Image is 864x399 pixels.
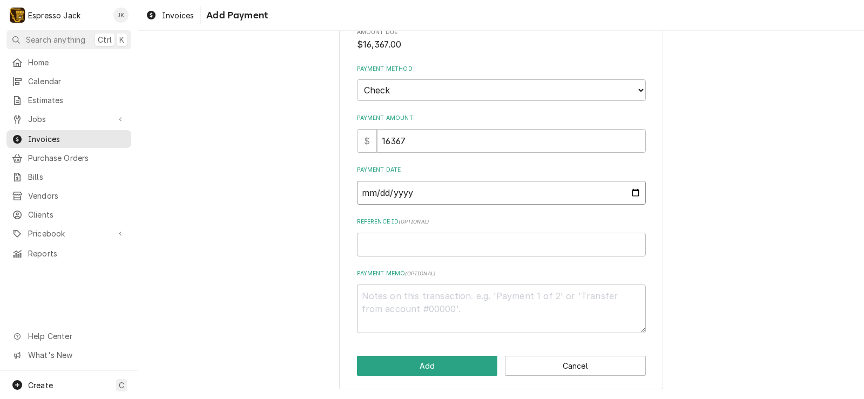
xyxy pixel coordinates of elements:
[357,28,646,37] span: Amount Due
[28,113,110,125] span: Jobs
[505,356,646,376] button: Cancel
[28,10,80,21] div: Espresso Jack
[357,218,646,256] div: Reference ID
[357,38,646,51] span: Amount Due
[357,65,646,73] label: Payment Method
[357,356,646,376] div: Button Group
[6,110,131,128] a: Go to Jobs
[28,381,53,390] span: Create
[357,65,646,101] div: Payment Method
[113,8,129,23] div: JK
[28,57,126,68] span: Home
[357,181,646,205] input: yyyy-mm-dd
[6,149,131,167] a: Purchase Orders
[98,34,112,45] span: Ctrl
[28,228,110,239] span: Pricebook
[357,218,646,226] label: Reference ID
[357,166,646,174] label: Payment Date
[6,168,131,186] a: Bills
[162,10,194,21] span: Invoices
[357,166,646,204] div: Payment Date
[6,91,131,109] a: Estimates
[119,380,124,391] span: C
[28,349,125,361] span: What's New
[28,152,126,164] span: Purchase Orders
[357,356,498,376] button: Add
[6,245,131,262] a: Reports
[357,28,646,51] div: Amount Due
[357,356,646,376] div: Button Group Row
[6,346,131,364] a: Go to What's New
[6,30,131,49] button: Search anythingCtrlK
[141,6,198,24] a: Invoices
[357,129,377,153] div: $
[357,39,402,50] span: $16,367.00
[10,8,25,23] div: Espresso Jack's Avatar
[357,114,646,123] label: Payment Amount
[203,8,268,23] span: Add Payment
[399,219,429,225] span: ( optional )
[6,53,131,71] a: Home
[405,270,435,276] span: ( optional )
[357,269,646,333] div: Payment Memo
[119,34,124,45] span: K
[6,206,131,224] a: Clients
[28,248,126,259] span: Reports
[6,187,131,205] a: Vendors
[28,133,126,145] span: Invoices
[357,2,646,333] div: Invoice Payment Create/Update Form
[28,330,125,342] span: Help Center
[28,190,126,201] span: Vendors
[28,94,126,106] span: Estimates
[26,34,85,45] span: Search anything
[6,130,131,148] a: Invoices
[357,114,646,152] div: Payment Amount
[357,269,646,278] label: Payment Memo
[28,209,126,220] span: Clients
[6,327,131,345] a: Go to Help Center
[113,8,129,23] div: Jack Kehoe's Avatar
[6,72,131,90] a: Calendar
[28,171,126,182] span: Bills
[6,225,131,242] a: Go to Pricebook
[28,76,126,87] span: Calendar
[10,8,25,23] div: E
